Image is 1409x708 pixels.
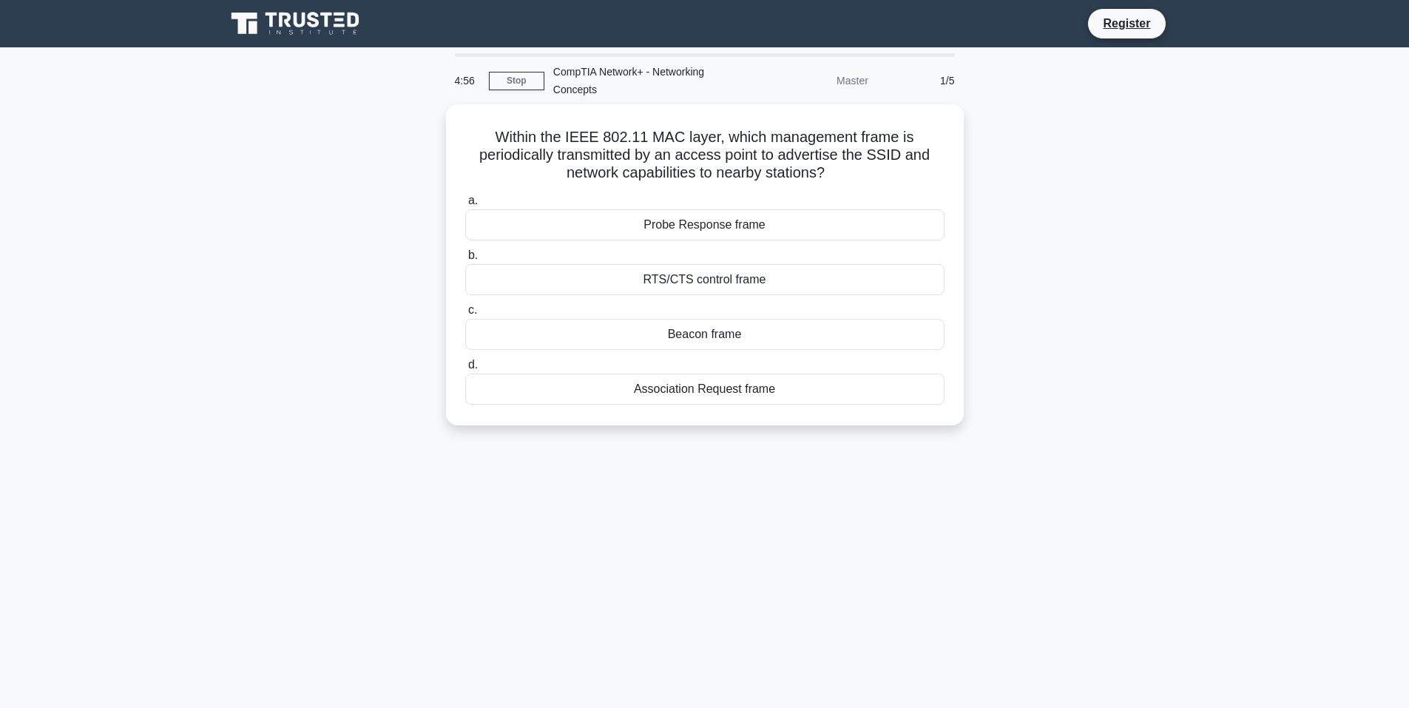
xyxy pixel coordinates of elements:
[465,209,945,240] div: Probe Response frame
[446,66,489,95] div: 4:56
[544,57,748,104] div: CompTIA Network+ - Networking Concepts
[748,66,877,95] div: Master
[489,72,544,90] a: Stop
[465,374,945,405] div: Association Request frame
[468,358,478,371] span: d.
[465,264,945,295] div: RTS/CTS control frame
[464,128,946,183] h5: Within the IEEE 802.11 MAC layer, which management frame is periodically transmitted by an access...
[468,194,478,206] span: a.
[465,319,945,350] div: Beacon frame
[468,303,477,316] span: c.
[877,66,964,95] div: 1/5
[1094,14,1159,33] a: Register
[468,249,478,261] span: b.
